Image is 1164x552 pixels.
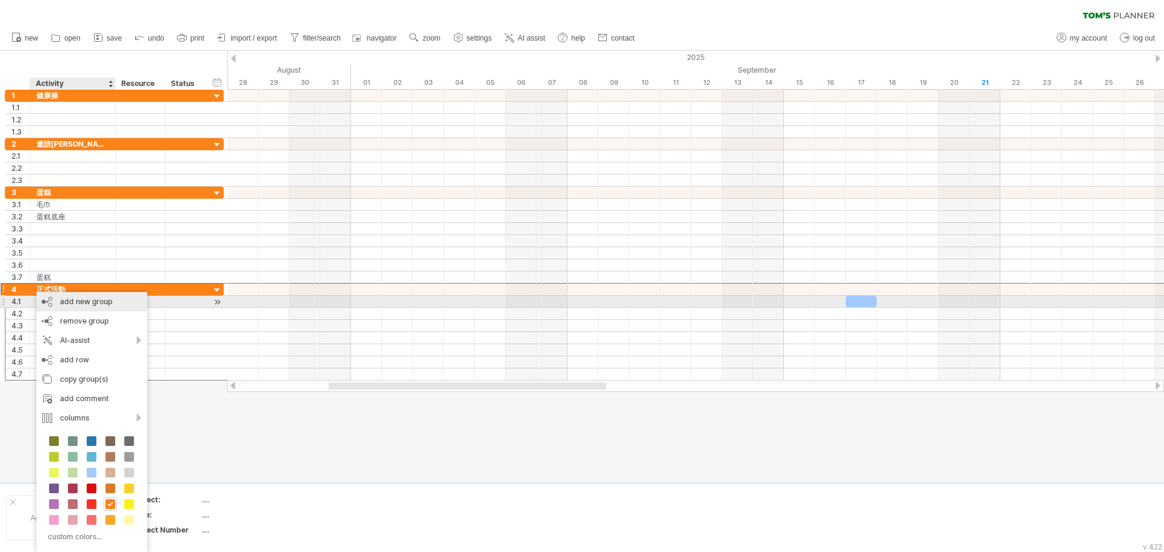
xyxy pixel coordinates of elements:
div: scroll to activity [212,296,223,308]
div: Date: [133,510,199,520]
div: v 422 [1143,542,1162,551]
div: Thursday, 28 August 2025 [227,76,258,89]
div: Saturday, 30 August 2025 [289,76,320,89]
div: 邀請[PERSON_NAME] [36,138,109,150]
div: 3.6 [12,259,30,271]
span: new [25,34,38,42]
a: log out [1117,30,1159,46]
div: add comment [36,389,147,408]
div: 毛巾 [36,199,109,210]
div: Add your own logo [6,495,119,540]
div: Monday, 8 September 2025 [567,76,598,89]
div: Project Number [133,525,199,535]
div: Monday, 22 September 2025 [1000,76,1031,89]
div: .... [202,494,304,505]
div: 1.3 [12,126,30,138]
div: 蛋糕底座 [36,211,109,222]
div: Activity [36,78,109,90]
span: navigator [367,34,396,42]
a: import / export [214,30,281,46]
span: AI assist [518,34,545,42]
div: 3.4 [12,235,30,247]
div: 4.7 [12,368,30,380]
a: help [555,30,589,46]
div: Project: [133,494,199,505]
div: Resource [121,78,158,90]
a: new [8,30,42,46]
div: 1.1 [12,102,30,113]
a: print [174,30,208,46]
div: .... [202,525,304,535]
div: Saturday, 13 September 2025 [722,76,753,89]
span: my account [1070,34,1107,42]
span: import / export [230,34,277,42]
a: save [90,30,125,46]
div: Wednesday, 24 September 2025 [1062,76,1093,89]
div: .... [202,510,304,520]
div: 3 [12,187,30,198]
span: help [571,34,585,42]
a: zoom [406,30,444,46]
div: Friday, 5 September 2025 [475,76,506,89]
div: Wednesday, 10 September 2025 [629,76,660,89]
span: open [64,34,81,42]
a: AI assist [501,30,549,46]
div: Sunday, 7 September 2025 [537,76,567,89]
div: Friday, 29 August 2025 [258,76,289,89]
div: add row [36,350,147,370]
div: AI-assist [36,331,147,350]
div: 健康操 [36,90,109,101]
div: Saturday, 20 September 2025 [938,76,969,89]
div: 3.7 [12,271,30,283]
div: 4 [12,284,30,295]
div: Wednesday, 3 September 2025 [413,76,444,89]
div: Sunday, 14 September 2025 [753,76,784,89]
div: 4.6 [12,356,30,368]
div: Saturday, 6 September 2025 [506,76,537,89]
div: 4.2 [12,308,30,319]
div: Friday, 19 September 2025 [908,76,938,89]
div: 4.4 [12,332,30,344]
span: settings [467,34,492,42]
div: 2.1 [12,150,30,162]
div: 2 [12,138,30,150]
div: Tuesday, 23 September 2025 [1031,76,1062,89]
div: 3.2 [12,211,30,222]
div: Tuesday, 9 September 2025 [598,76,629,89]
a: settings [450,30,495,46]
div: Thursday, 25 September 2025 [1093,76,1124,89]
div: 3.5 [12,247,30,259]
div: 3.1 [12,199,30,210]
span: save [107,34,122,42]
div: 1.2 [12,114,30,125]
div: Tuesday, 16 September 2025 [815,76,846,89]
a: undo [132,30,168,46]
div: Thursday, 11 September 2025 [660,76,691,89]
div: 3.3 [12,223,30,234]
span: print [190,34,204,42]
div: copy group(s) [36,370,147,389]
a: filter/search [287,30,344,46]
a: contact [595,30,638,46]
div: Monday, 15 September 2025 [784,76,815,89]
div: Monday, 1 September 2025 [351,76,382,89]
div: 2.2 [12,162,30,174]
div: Friday, 26 September 2025 [1124,76,1155,89]
div: 蛋糕 [36,187,109,198]
div: 1 [12,90,30,101]
div: Tuesday, 2 September 2025 [382,76,413,89]
a: my account [1054,30,1111,46]
a: open [48,30,84,46]
div: custom colors... [42,528,138,545]
div: Wednesday, 17 September 2025 [846,76,877,89]
div: Sunday, 21 September 2025 [969,76,1000,89]
div: 2.3 [12,175,30,186]
div: 蛋糕 [36,271,109,283]
div: Thursday, 18 September 2025 [877,76,908,89]
div: Friday, 12 September 2025 [691,76,722,89]
div: Sunday, 31 August 2025 [320,76,351,89]
span: zoom [423,34,440,42]
div: 4.5 [12,344,30,356]
div: add new group [36,292,147,311]
div: Status [171,78,198,90]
